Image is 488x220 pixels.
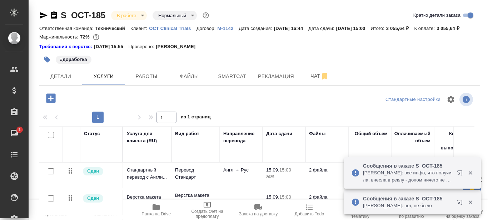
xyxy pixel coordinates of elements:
div: Кол-во ед. изм., выполняемое в час [438,130,473,159]
p: К оплате: [414,26,437,31]
p: Стандартный перевод с Англи... [127,167,168,181]
button: Закрыть [463,199,478,205]
button: Открыть в новой вкладке [453,195,470,212]
div: split button [384,94,442,105]
p: Ответственная команда: [39,26,95,31]
svg: Отписаться [320,72,329,81]
button: Создать счет на предоплату [182,200,233,220]
p: Итого: [370,26,386,31]
button: Добавить Todo [284,200,335,220]
button: Папка на Drive [131,200,182,220]
button: Скопировать ссылку для ЯМессенджера [39,11,48,20]
p: [DATE] 15:55 [94,43,129,50]
div: В работе [153,11,197,20]
p: 15:00 [279,194,291,200]
button: В работе [115,12,138,19]
p: Сообщения в заказе S_OCT-185 [363,162,452,169]
p: [DATE] 15:00 [336,26,371,31]
div: Статус [84,130,100,137]
span: Кратко детали заказа [413,12,460,19]
p: #доработка [60,56,87,63]
span: Работы [129,72,164,81]
div: Оплачиваемый объем [394,130,430,144]
button: Заявка на доставку [233,200,284,220]
button: Добавить услугу [41,91,61,106]
p: [DATE] 16:44 [274,26,309,31]
p: Сообщения в заказе S_OCT-185 [363,195,452,202]
span: Добавить Todo [295,211,324,216]
p: Сдан [87,168,99,175]
p: 15:00 [279,167,291,173]
p: [PERSON_NAME]: нет, не было [363,202,452,209]
p: 3 055,64 ₽ [437,26,465,31]
p: Верстка макета средней сложности (MS ... [175,192,216,213]
button: Закрыть [463,170,478,176]
p: Проверено: [129,43,156,50]
span: Создать счет на предоплату [186,209,229,219]
div: Вид работ [175,130,199,137]
a: 1 [2,124,27,142]
span: Папка на Drive [141,211,171,216]
a: Требования к верстке: [39,43,94,50]
p: Технический [95,26,130,31]
a: OCT Clinical Trials [149,25,196,31]
p: Сдан [87,195,99,202]
span: Рекламация [258,72,294,81]
button: Доп статусы указывают на важность/срочность заказа [201,11,210,20]
span: Детали [44,72,78,81]
span: доработка [55,56,92,62]
p: Верстка макета средней слож... [127,194,168,208]
button: Определить тематику [335,200,386,220]
div: Услуга для клиента (RU) [127,130,168,144]
p: Перевод Стандарт [175,167,216,181]
div: В работе [111,11,147,20]
p: Дата сдачи: [308,26,336,31]
p: [PERSON_NAME]: все инфо, что получила, внесла в реклу - допом ничего не прилетало [363,169,452,184]
span: Чат [303,72,337,81]
p: [PERSON_NAME] [156,43,201,50]
span: Заявка на доставку [239,211,278,216]
p: Англ → Рус [223,167,259,174]
p: 2 файла [309,194,345,201]
span: Определить тематику [339,209,382,219]
span: из 1 страниц [181,113,211,123]
span: Услуги [86,72,121,81]
p: M-1142 [217,26,239,31]
p: 2025 [266,174,302,181]
p: 15.09, [266,167,279,173]
div: Нажми, чтобы открыть папку с инструкцией [39,43,94,50]
button: Нормальный [156,12,188,19]
p: 3 055,64 ₽ [386,26,414,31]
div: Направление перевода [223,130,259,144]
p: 15.09, [266,194,279,200]
p: 72% [80,34,91,40]
a: S_OCT-185 [61,10,105,20]
p: Договор: [196,26,218,31]
span: Посмотреть информацию [459,93,474,106]
p: Клиент: [130,26,149,31]
span: Smartcat [215,72,249,81]
button: Пересчитать [29,200,80,220]
div: Общий объем [355,130,388,137]
a: M-1142 [217,25,239,31]
p: Маржинальность: [39,34,80,40]
p: Дата создания: [239,26,274,31]
p: OCT Clinical Trials [149,26,196,31]
span: Настроить таблицу [442,91,459,108]
p: 2 файла [309,167,345,174]
div: Файлы [309,130,325,137]
span: Файлы [172,72,206,81]
div: Дата сдачи [266,130,292,137]
button: Открыть в новой вкладке [453,166,470,183]
button: Скопировать ссылку [50,11,58,20]
span: 1 [14,126,25,133]
button: Добавить тэг [39,52,55,67]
